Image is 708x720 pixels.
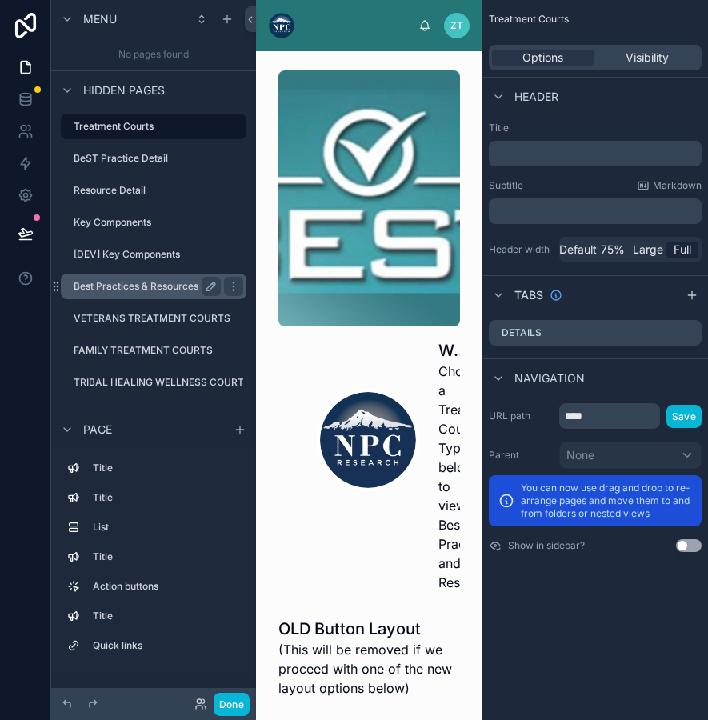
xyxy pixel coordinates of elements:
span: Menu [83,11,117,27]
button: None [559,442,702,469]
label: Title [93,610,240,622]
label: VETERANS TREATMENT COURTS [74,312,243,325]
a: Resource Detail [61,178,246,203]
a: Treatment Courts [61,114,246,139]
span: Treatment Courts [489,13,569,26]
label: Best Practices & Resources [74,280,214,293]
label: Treatment Courts [74,120,237,133]
label: Subtitle [489,179,523,192]
div: scrollable content [489,141,702,166]
a: Markdown [637,179,702,192]
a: Best Practices & Resources [61,274,246,299]
label: Resource Detail [74,184,243,197]
div: scrollable content [51,448,256,674]
span: Options [522,50,563,66]
span: Full [674,242,691,258]
label: Title [489,122,702,134]
span: Hidden pages [83,82,165,98]
label: Title [93,491,240,504]
label: Quick links [93,639,240,652]
label: URL path [489,410,553,422]
img: App logo [269,13,294,38]
span: Default [559,242,597,258]
span: Markdown [653,179,702,192]
label: Action buttons [93,580,240,593]
button: Save [666,405,702,428]
div: No pages found [51,38,256,70]
a: [DEV] Key Components [61,242,246,267]
label: FAMILY TREATMENT COURTS [74,344,243,357]
div: scrollable content [307,22,418,29]
label: Details [502,326,542,339]
label: Title [93,550,240,563]
span: Navigation [514,370,585,386]
a: TRIBAL HEALING WELLNESS COURTS [61,370,246,395]
span: Header [514,89,558,105]
span: Visibility [626,50,669,66]
a: VETERANS TREATMENT COURTS [61,306,246,331]
label: [DEV] Key Components [74,248,243,261]
a: Key Components [61,210,246,235]
span: Tabs [514,287,543,303]
label: Header width [489,243,553,256]
label: Title [93,462,240,474]
label: BeST Practice Detail [74,152,243,165]
label: Parent [489,449,553,462]
a: FAMILY TREATMENT COURTS [61,338,246,363]
span: Large [633,242,663,258]
label: TRIBAL HEALING WELLNESS COURTS [74,376,250,389]
button: Done [214,693,250,716]
label: Key Components [74,216,243,229]
span: ZT [450,19,463,32]
p: You can now use drag and drop to re-arrange pages and move them to and from folders or nested views [521,482,693,520]
span: None [566,447,594,463]
span: Page [83,422,112,438]
label: Show in sidebar? [508,539,585,552]
div: scrollable content [489,198,702,224]
span: 75% [601,242,625,258]
label: List [93,521,240,534]
a: BeST Practice Detail [61,146,246,171]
